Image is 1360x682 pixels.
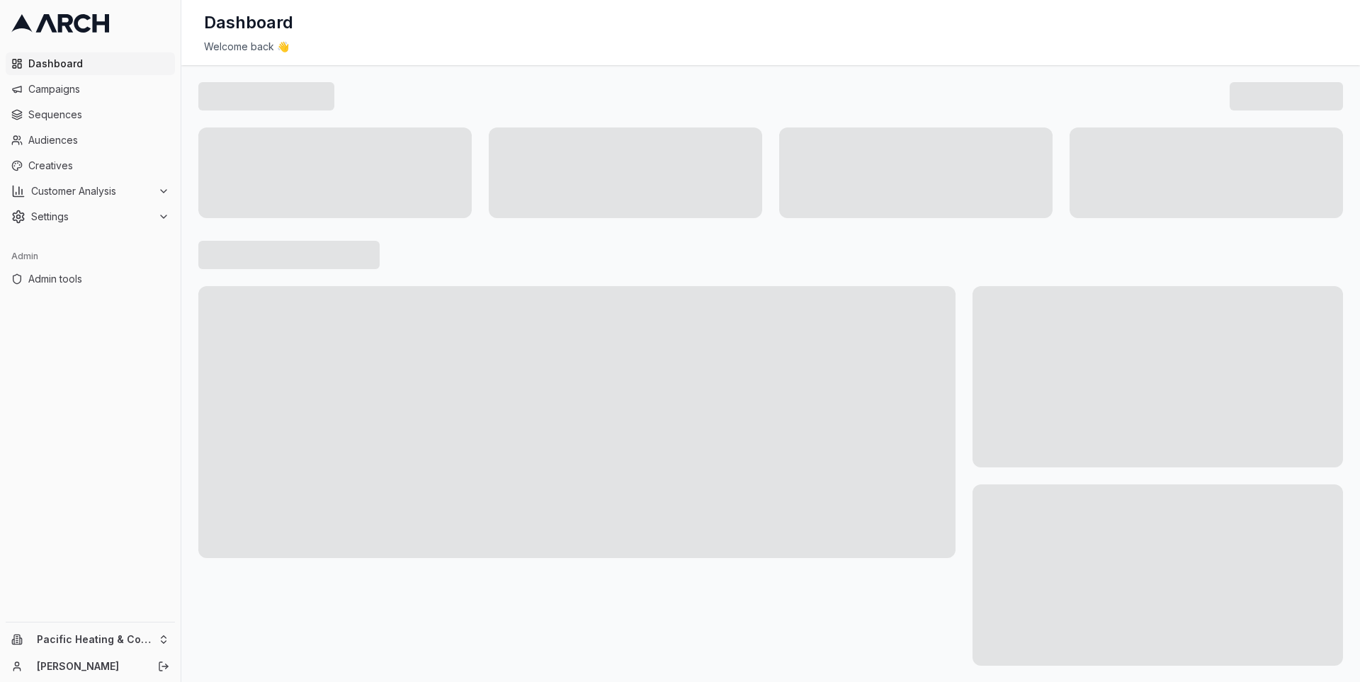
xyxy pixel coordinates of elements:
span: Audiences [28,133,169,147]
h1: Dashboard [204,11,293,34]
span: Admin tools [28,272,169,286]
a: Creatives [6,154,175,177]
span: Creatives [28,159,169,173]
button: Customer Analysis [6,180,175,203]
span: Pacific Heating & Cooling [37,633,152,646]
button: Settings [6,205,175,228]
span: Campaigns [28,82,169,96]
a: [PERSON_NAME] [37,659,142,674]
div: Welcome back 👋 [204,40,1337,54]
a: Campaigns [6,78,175,101]
span: Dashboard [28,57,169,71]
a: Sequences [6,103,175,126]
span: Sequences [28,108,169,122]
div: Admin [6,245,175,268]
span: Settings [31,210,152,224]
button: Pacific Heating & Cooling [6,628,175,651]
a: Audiences [6,129,175,152]
a: Dashboard [6,52,175,75]
button: Log out [154,657,174,676]
span: Customer Analysis [31,184,152,198]
a: Admin tools [6,268,175,290]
